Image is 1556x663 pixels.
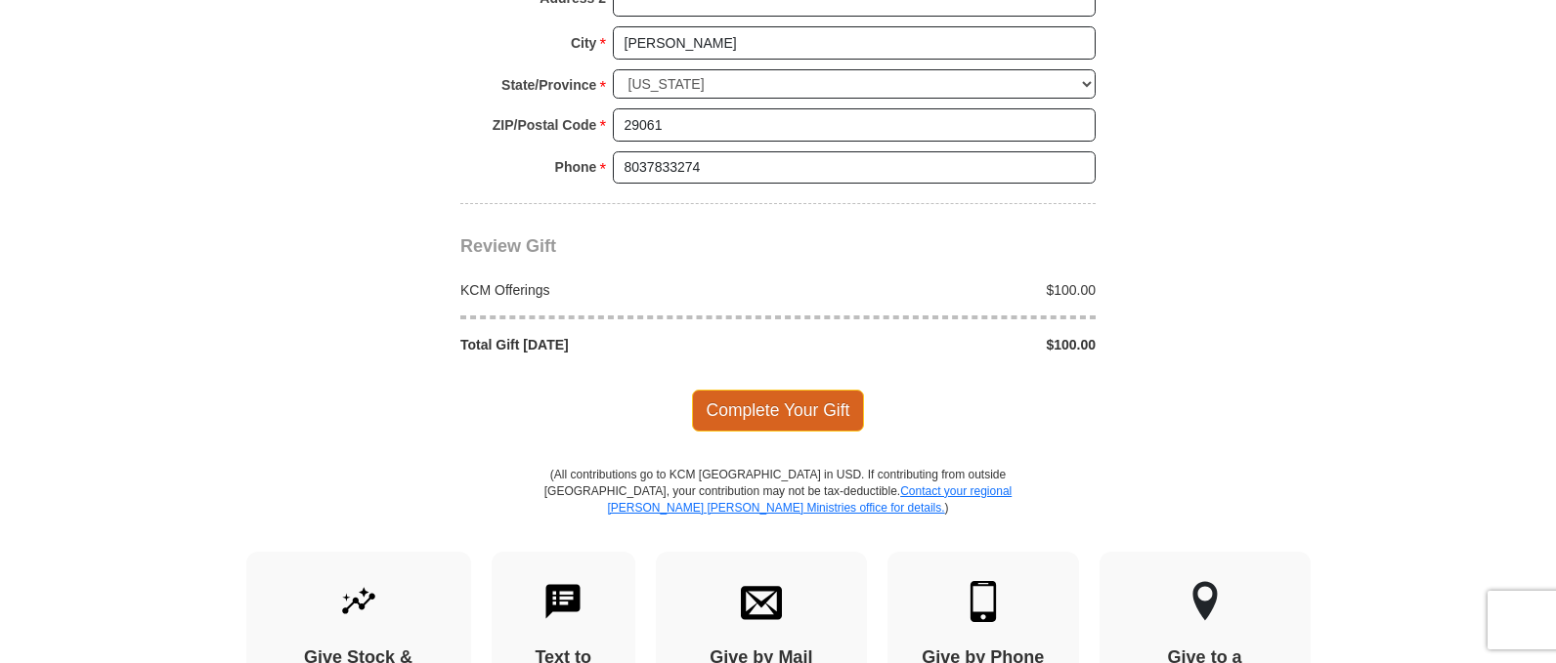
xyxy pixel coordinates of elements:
img: give-by-stock.svg [338,581,379,622]
strong: State/Province [501,71,596,99]
strong: Phone [555,153,597,181]
div: $100.00 [778,335,1106,354]
img: envelope.svg [741,581,782,622]
img: other-region [1191,581,1219,622]
div: Total Gift [DATE] [451,335,779,354]
img: mobile.svg [963,581,1004,622]
div: $100.00 [778,280,1106,300]
span: Complete Your Gift [692,390,865,431]
img: text-to-give.svg [542,581,583,622]
strong: City [571,29,596,57]
p: (All contributions go to KCM [GEOGRAPHIC_DATA] in USD. If contributing from outside [GEOGRAPHIC_D... [543,467,1013,552]
strong: ZIP/Postal Code [493,111,597,139]
div: KCM Offerings [451,280,779,300]
a: Contact your regional [PERSON_NAME] [PERSON_NAME] Ministries office for details. [607,484,1012,515]
span: Review Gift [460,236,556,256]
